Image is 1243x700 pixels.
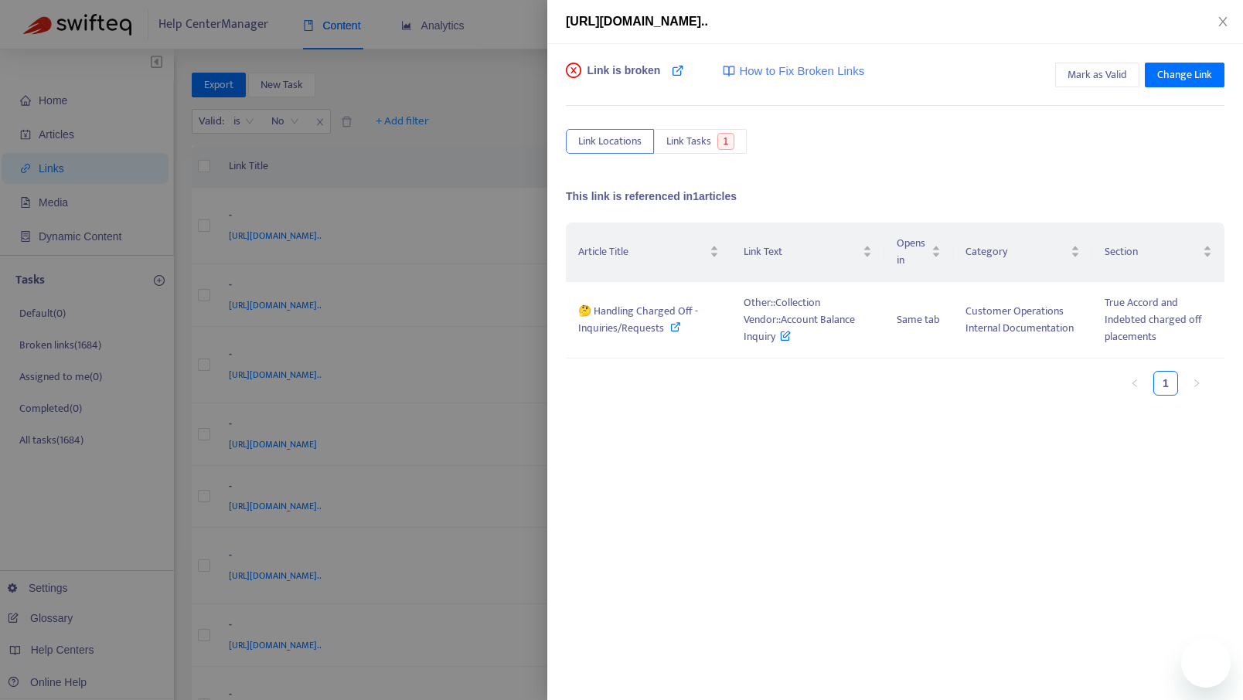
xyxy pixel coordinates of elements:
[1217,15,1229,28] span: close
[566,223,731,282] th: Article Title
[731,223,884,282] th: Link Text
[666,133,711,150] span: Link Tasks
[1122,371,1147,396] li: Previous Page
[1068,66,1127,83] span: Mark as Valid
[1184,371,1209,396] button: right
[744,294,855,345] span: Other::Collection Vendor::Account Balance Inquiry
[566,63,581,78] span: close-circle
[1145,63,1224,87] button: Change Link
[744,243,860,260] span: Link Text
[566,15,708,28] span: [URL][DOMAIN_NAME]..
[587,63,661,93] span: Link is broken
[1181,638,1231,688] iframe: Button to launch messaging window
[723,63,864,80] a: How to Fix Broken Links
[1157,66,1212,83] span: Change Link
[897,235,928,269] span: Opens in
[1184,371,1209,396] li: Next Page
[566,190,737,202] span: This link is referenced in 1 articles
[953,223,1092,282] th: Category
[965,302,1074,337] span: Customer Operations Internal Documentation
[1130,379,1139,388] span: left
[1105,243,1200,260] span: Section
[884,223,953,282] th: Opens in
[1122,371,1147,396] button: left
[1105,294,1202,345] span: True Accord and Indebted charged off placements
[1092,223,1224,282] th: Section
[965,243,1068,260] span: Category
[578,302,698,337] span: 🤔 Handling Charged Off -Inquiries/Requests
[1153,371,1178,396] li: 1
[654,129,747,154] button: Link Tasks1
[739,63,864,80] span: How to Fix Broken Links
[1192,379,1201,388] span: right
[717,133,735,150] span: 1
[566,129,654,154] button: Link Locations
[1055,63,1139,87] button: Mark as Valid
[578,133,642,150] span: Link Locations
[1154,372,1177,395] a: 1
[578,243,707,260] span: Article Title
[1212,15,1234,29] button: Close
[897,311,940,328] span: Same tab
[723,65,735,77] img: image-link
